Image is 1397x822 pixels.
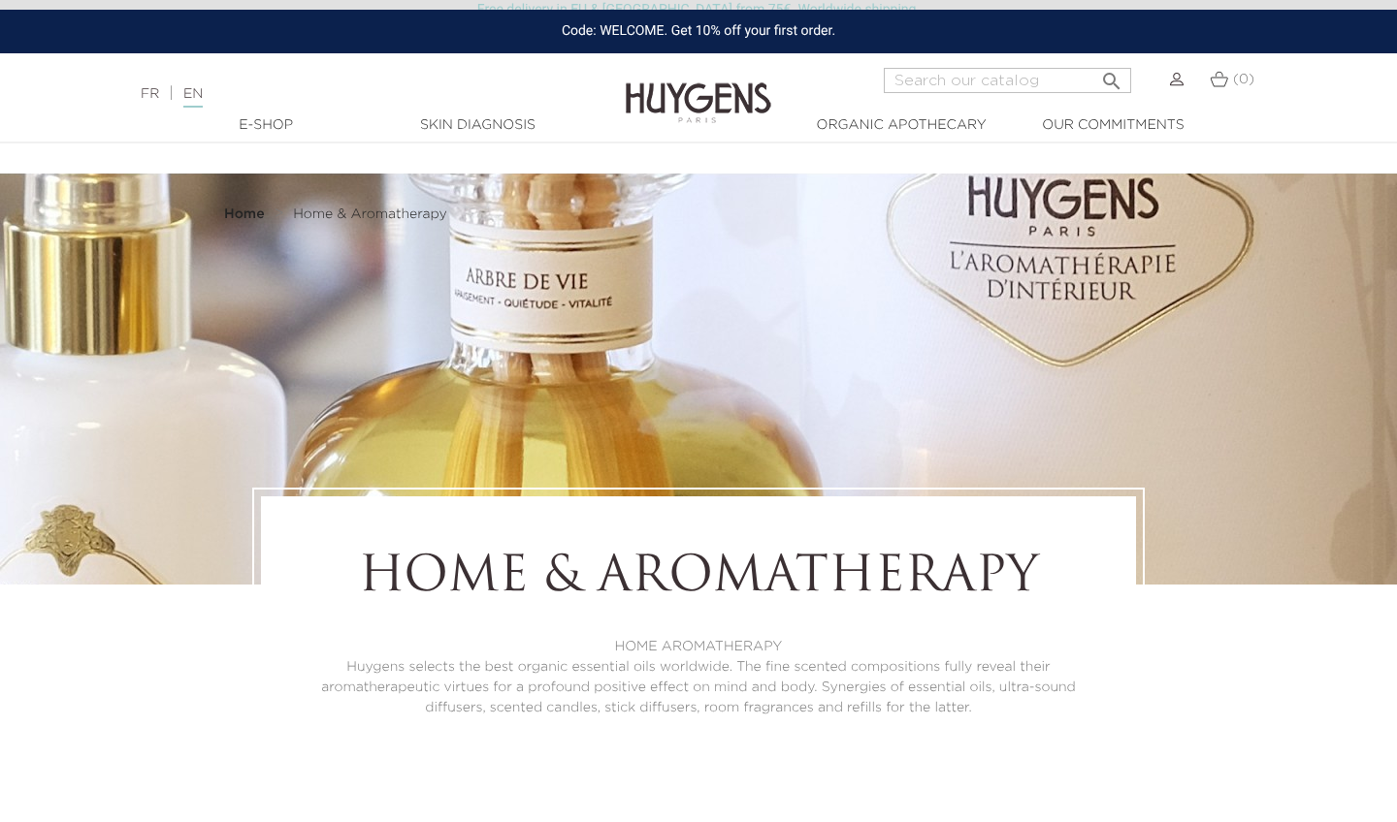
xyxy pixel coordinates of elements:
[1100,64,1123,87] i: 
[224,206,269,222] a: Home
[626,51,771,126] img: Huygens
[169,115,363,136] a: E-Shop
[293,207,447,221] span: Home & Aromatherapy
[183,87,203,108] a: EN
[804,115,998,136] a: Organic Apothecary
[1016,115,1210,136] a: Our commitments
[380,115,574,136] a: Skin Diagnosis
[1233,73,1254,86] span: (0)
[314,550,1083,608] h1: Home & Aromatherapy
[141,87,159,101] a: FR
[314,637,1083,657] p: HOME AROMATHERAPY
[224,207,265,221] strong: Home
[314,657,1083,718] p: Huygens selects the best organic essential oils worldwide. The fine scented compositions fully re...
[1094,62,1129,88] button: 
[131,82,568,106] div: |
[884,68,1131,93] input: Search
[293,206,447,222] a: Home & Aromatherapy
